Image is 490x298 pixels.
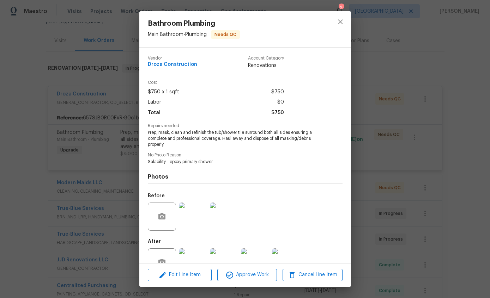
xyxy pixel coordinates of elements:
button: Edit Line Item [148,269,212,281]
span: Vendor [148,56,197,61]
button: Approve Work [217,269,277,281]
span: $0 [277,97,284,107]
span: Main Bathroom - Plumbing [148,32,207,37]
span: $750 [271,108,284,118]
span: Cancel Line Item [285,271,340,279]
span: Renovations [248,62,284,69]
span: Repairs needed [148,124,343,128]
span: Approve Work [219,271,275,279]
button: Cancel Line Item [283,269,342,281]
h5: Before [148,193,165,198]
button: close [332,13,349,30]
span: Needs QC [212,31,239,38]
span: Edit Line Item [150,271,210,279]
span: Cost [148,80,284,85]
h4: Photos [148,173,343,180]
span: Bathroom Plumbing [148,20,240,27]
span: Salability - epoxy primary shower [148,159,323,165]
h5: After [148,239,161,244]
span: Droza Construction [148,62,197,67]
span: Account Category [248,56,284,61]
span: $750 x 1 sqft [148,87,179,97]
span: Prep, mask, clean and refinish the tub/shower tile surround both all sides ensuring a complete an... [148,130,323,147]
span: Labor [148,97,161,107]
div: 2 [339,4,344,11]
span: No Photo Reason [148,153,343,157]
span: Total [148,108,161,118]
span: $750 [271,87,284,97]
